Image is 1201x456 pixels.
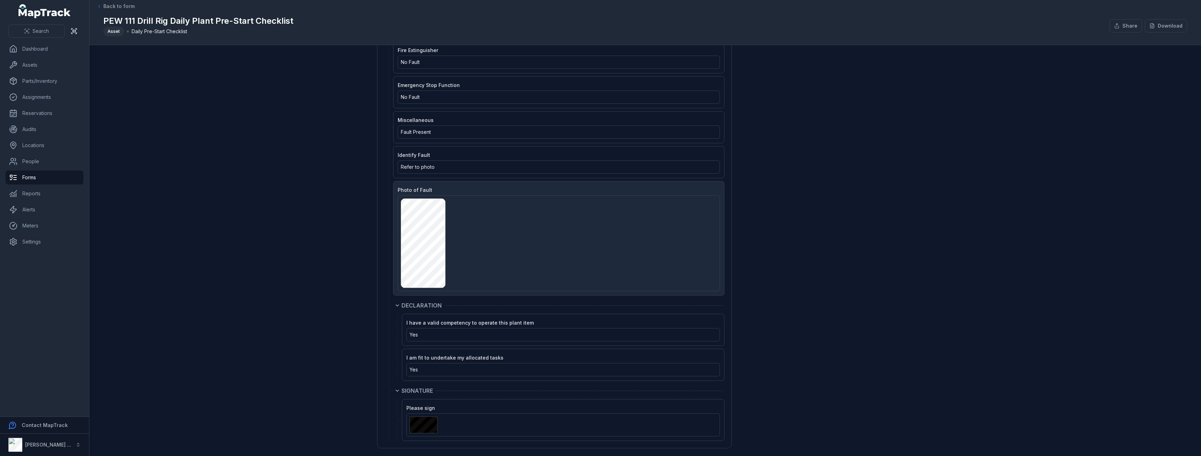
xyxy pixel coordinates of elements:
span: Search [32,28,49,35]
div: Asset [103,27,124,36]
span: Back to form [103,3,135,10]
span: Daily Pre-Start Checklist [132,28,187,35]
a: Settings [6,235,83,249]
span: Please sign [406,405,435,411]
span: DECLARATION [401,301,442,310]
span: Yes [410,367,418,372]
span: Photo of Fault [398,187,432,193]
span: Yes [410,332,418,338]
a: Audits [6,122,83,136]
button: Search [8,24,65,38]
span: No Fault [401,94,420,100]
button: Download [1145,19,1187,32]
a: Reservations [6,106,83,120]
span: Fault Present [401,129,431,135]
span: Miscellaneous [398,117,434,123]
strong: [PERSON_NAME] Group [25,442,82,448]
span: No Fault [401,59,420,65]
span: Refer to photo [401,164,435,170]
a: Dashboard [6,42,83,56]
h1: PEW 111 Drill Rig Daily Plant Pre-Start Checklist [103,15,293,27]
a: Parts/Inventory [6,74,83,88]
a: Forms [6,171,83,184]
a: Locations [6,138,83,152]
span: Fire Extinguisher [398,47,438,53]
a: Meters [6,219,83,233]
button: Share [1110,19,1142,32]
a: MapTrack [19,4,71,18]
span: I am fit to undertake my allocated tasks [406,355,503,361]
a: Assets [6,58,83,72]
a: Reports [6,187,83,201]
strong: Contact MapTrack [22,422,68,428]
span: I have a valid competency to operate this plant item [406,320,534,326]
span: Identify Fault [398,152,430,158]
a: Alerts [6,203,83,217]
span: Emergency Stop Function [398,82,460,88]
span: SIGNATURE [401,386,433,395]
a: Back to form [96,3,135,10]
a: Assignments [6,90,83,104]
a: People [6,154,83,168]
